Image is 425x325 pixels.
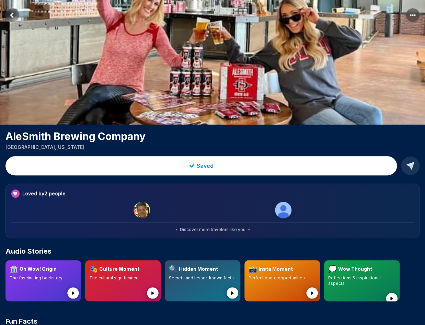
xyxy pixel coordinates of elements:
h1: AleSmith Brewing Company [5,130,420,142]
button: Return to previous page [5,8,19,22]
span: 🎭 [89,264,98,274]
p: The fascinating backstory [10,275,77,281]
span: 📸 [249,264,257,274]
img: Kevin Baldwin [134,202,150,218]
span: 💭 [328,264,337,274]
img: Matthew Miller [275,202,291,218]
button: Saved [5,156,397,175]
p: Perfect photo opportunities [249,275,316,281]
p: The cultural significance [89,275,157,281]
p: [GEOGRAPHIC_DATA] , [US_STATE] [5,144,420,151]
span: Audio Stories [5,246,51,256]
span: 🏛️ [10,264,18,274]
span: Discover more travelers like you [180,227,245,232]
p: Secrets and lesser-known facts [169,275,236,281]
button: More options [406,8,420,22]
h3: Insta Moment [259,266,293,272]
p: Reflections & inspirational aspects [328,275,395,286]
span: Saved [197,162,214,170]
span: 🔍 [169,264,177,274]
h3: Oh Wow! Origin [20,266,57,272]
h3: Loved by 2 people [22,190,66,197]
h3: Wow Thought [338,266,372,272]
h3: Hidden Moment [179,266,218,272]
h3: Culture Moment [99,266,139,272]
